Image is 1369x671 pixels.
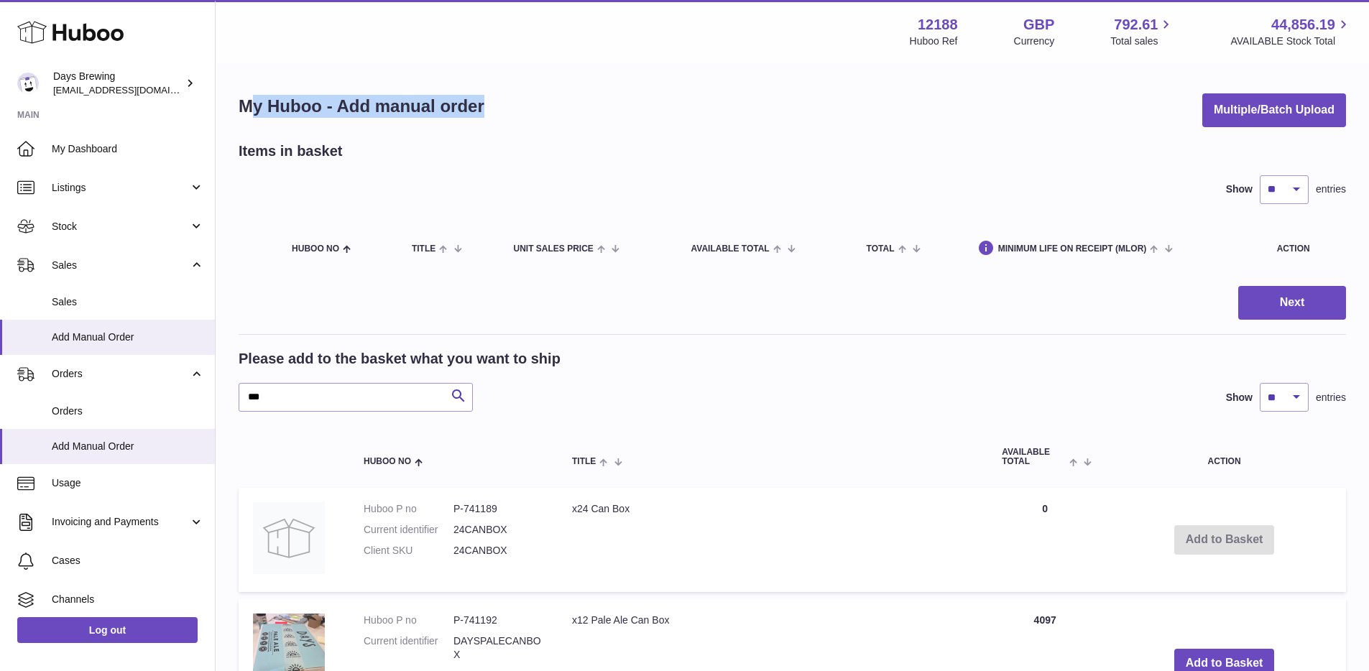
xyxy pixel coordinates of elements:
span: Sales [52,259,189,272]
label: Show [1226,391,1253,404]
span: 44,856.19 [1271,15,1335,34]
div: Days Brewing [53,70,183,97]
span: Sales [52,295,204,309]
dd: P-741192 [453,614,543,627]
span: [EMAIL_ADDRESS][DOMAIN_NAME] [53,84,211,96]
span: My Dashboard [52,142,204,156]
div: Huboo Ref [910,34,958,48]
td: 0 [987,488,1102,592]
span: AVAILABLE Total [1002,448,1066,466]
dt: Client SKU [364,544,453,557]
a: Log out [17,617,198,643]
h2: Items in basket [239,142,343,161]
span: Invoicing and Payments [52,515,189,529]
dt: Huboo P no [364,502,453,516]
span: entries [1316,391,1346,404]
span: Orders [52,367,189,381]
button: Multiple/Batch Upload [1202,93,1346,127]
span: Minimum Life On Receipt (MLOR) [998,244,1147,254]
a: 44,856.19 AVAILABLE Stock Total [1230,15,1352,48]
th: Action [1102,433,1346,481]
img: x24 Can Box [253,502,325,574]
span: Unit Sales Price [513,244,593,254]
dt: Huboo P no [364,614,453,627]
span: Total [867,244,895,254]
span: Total sales [1110,34,1174,48]
strong: GBP [1023,15,1054,34]
span: Add Manual Order [52,330,204,344]
dd: 24CANBOX [453,544,543,557]
label: Show [1226,182,1253,196]
span: Orders [52,404,204,418]
dd: DAYSPALECANBOX [453,634,543,662]
dt: Current identifier [364,634,453,662]
span: 792.61 [1114,15,1158,34]
span: Huboo no [364,457,411,466]
h2: Please add to the basket what you want to ship [239,349,561,369]
img: helena@daysbrewing.com [17,73,39,94]
dd: 24CANBOX [453,523,543,537]
span: AVAILABLE Stock Total [1230,34,1352,48]
dd: P-741189 [453,502,543,516]
div: Currency [1014,34,1055,48]
span: entries [1316,182,1346,196]
span: Usage [52,476,204,490]
span: AVAILABLE Total [691,244,770,254]
span: Channels [52,593,204,606]
strong: 12188 [918,15,958,34]
span: Listings [52,181,189,195]
span: Title [572,457,596,466]
span: Add Manual Order [52,440,204,453]
span: Huboo no [292,244,339,254]
h1: My Huboo - Add manual order [239,95,484,118]
dt: Current identifier [364,523,453,537]
td: x24 Can Box [558,488,987,592]
button: Next [1238,286,1346,320]
span: Title [412,244,435,254]
div: Action [1277,244,1332,254]
span: Stock [52,220,189,233]
a: 792.61 Total sales [1110,15,1174,48]
span: Cases [52,554,204,568]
